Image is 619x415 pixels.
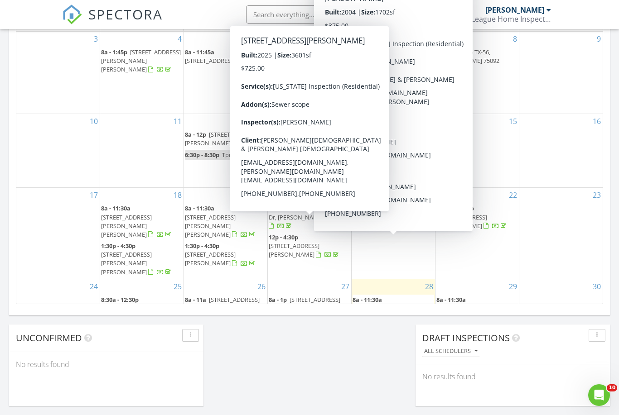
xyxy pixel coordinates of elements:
[176,32,184,46] a: Go to August 4, 2025
[269,48,345,65] a: 8:30a - 12:45p [STREET_ADDRESS]
[436,47,518,76] a: 8a - 12p 4166 TX-56, [PERSON_NAME] 75092
[353,204,387,212] span: 8:30a - 1:30p
[353,94,403,111] span: [STREET_ADDRESS][PERSON_NAME]
[100,279,184,344] td: Go to August 25, 2025
[436,48,499,65] span: 4166 TX-56, [PERSON_NAME] 75092
[511,32,519,46] a: Go to August 8, 2025
[353,129,434,149] a: 9a - 12p [STREET_ADDRESS]
[101,296,139,304] span: 8:30a - 12:30p
[353,48,424,82] a: 8a - 12:45p [STREET_ADDRESS][PERSON_NAME][PERSON_NAME]
[339,114,351,129] a: Go to August 13, 2025
[353,295,434,314] a: 8a - 11:30a
[607,384,617,391] span: 10
[353,86,424,111] a: 1:30p - 5:15p [STREET_ADDRESS][PERSON_NAME]
[507,188,519,202] a: Go to August 22, 2025
[436,204,508,229] a: 8:30a - 12:30p [STREET_ADDRESS][PERSON_NAME]
[101,242,173,276] a: 1:30p - 4:30p [STREET_ADDRESS][PERSON_NAME][PERSON_NAME]
[507,114,519,129] a: Go to August 15, 2025
[62,12,163,31] a: SPECTORA
[185,48,214,56] span: 8a - 11:45a
[353,204,424,229] a: 8:30a - 1:30p [STREET_ADDRESS][PERSON_NAME]
[185,129,266,149] a: 8a - 12p [STREET_ADDRESS][PERSON_NAME]
[343,32,351,46] a: Go to August 6, 2025
[353,130,374,138] span: 9a - 12p
[185,296,206,304] span: 8a - 11a
[269,233,340,258] a: 12p - 4:30p [STREET_ADDRESS][PERSON_NAME]
[588,384,610,406] iframe: Intercom live chat
[256,114,267,129] a: Go to August 12, 2025
[222,151,239,159] span: Tpreia
[269,204,348,221] span: 1521 Timbercreek Dr, [PERSON_NAME] 75459
[101,204,131,212] span: 8a - 11:30a
[256,188,267,202] a: Go to August 19, 2025
[436,48,499,73] a: 8a - 12p 4166 TX-56, [PERSON_NAME] 75092
[507,279,519,294] a: Go to August 29, 2025
[185,151,219,159] span: 6:30p - 8:30p
[185,296,260,321] span: [STREET_ADDRESS][PERSON_NAME][PERSON_NAME]
[269,129,350,158] a: 8a - 11:30a [STREET_ADDRESS][PERSON_NAME]
[269,159,303,167] span: 1:30p - 5:30p
[16,114,100,188] td: Go to August 10, 2025
[185,203,266,240] a: 8a - 11:30a [STREET_ADDRESS][PERSON_NAME][PERSON_NAME]
[184,114,268,188] td: Go to August 12, 2025
[591,188,603,202] a: Go to August 23, 2025
[423,114,435,129] a: Go to August 14, 2025
[269,139,319,156] span: [STREET_ADDRESS][PERSON_NAME]
[423,279,435,294] a: Go to August 28, 2025
[268,31,352,114] td: Go to August 6, 2025
[351,114,435,188] td: Go to August 14, 2025
[351,31,435,114] td: Go to August 7, 2025
[351,279,435,344] td: Go to August 28, 2025
[436,203,518,232] a: 8:30a - 12:30p [STREET_ADDRESS][PERSON_NAME]
[269,295,350,314] a: 8a - 1p [STREET_ADDRESS][PERSON_NAME]
[435,114,519,188] td: Go to August 15, 2025
[172,188,184,202] a: Go to August 18, 2025
[100,188,184,279] td: Go to August 18, 2025
[353,85,434,113] a: 1:30p - 5:15p [STREET_ADDRESS][PERSON_NAME]
[353,47,434,84] a: 8a - 12:45p [STREET_ADDRESS][PERSON_NAME][PERSON_NAME]
[268,188,352,279] td: Go to August 20, 2025
[172,279,184,294] a: Go to August 25, 2025
[101,48,181,73] a: 8a - 1:45p [STREET_ADDRESS][PERSON_NAME][PERSON_NAME]
[269,130,340,156] a: 8a - 11:30a [STREET_ADDRESS][PERSON_NAME]
[519,188,603,279] td: Go to August 23, 2025
[184,188,268,279] td: Go to August 19, 2025
[422,332,510,344] span: Draft Inspections
[184,279,268,344] td: Go to August 26, 2025
[269,296,340,312] a: 8a - 1p [STREET_ADDRESS][PERSON_NAME]
[339,279,351,294] a: Go to August 27, 2025
[100,114,184,188] td: Go to August 11, 2025
[269,242,319,258] span: [STREET_ADDRESS][PERSON_NAME]
[269,296,287,304] span: 8a - 1p
[519,114,603,188] td: Go to August 16, 2025
[88,279,100,294] a: Go to August 24, 2025
[269,204,348,229] a: 8a - 10:30a 1521 Timbercreek Dr, [PERSON_NAME] 75459
[185,204,214,212] span: 8a - 11:30a
[101,203,183,240] a: 8a - 11:30a [STREET_ADDRESS][PERSON_NAME][PERSON_NAME]
[435,188,519,279] td: Go to August 22, 2025
[519,31,603,114] td: Go to August 9, 2025
[101,241,183,278] a: 1:30p - 4:30p [STREET_ADDRESS][PERSON_NAME][PERSON_NAME]
[16,332,82,344] span: Unconfirmed
[92,32,100,46] a: Go to August 3, 2025
[269,296,340,312] span: [STREET_ADDRESS][PERSON_NAME]
[353,203,434,232] a: 8:30a - 1:30p [STREET_ADDRESS][PERSON_NAME]
[269,204,298,212] span: 8a - 10:30a
[591,279,603,294] a: Go to August 30, 2025
[9,352,203,377] div: No results found
[88,5,163,24] span: SPECTORA
[246,5,427,24] input: Search everything...
[353,213,403,230] span: [STREET_ADDRESS][PERSON_NAME]
[519,279,603,344] td: Go to August 30, 2025
[269,232,350,261] a: 12p - 4:30p [STREET_ADDRESS][PERSON_NAME]
[185,242,219,250] span: 1:30p - 4:30p
[101,242,135,250] span: 1:30p - 4:30p
[172,114,184,129] a: Go to August 11, 2025
[88,114,100,129] a: Go to August 10, 2025
[423,188,435,202] a: Go to August 21, 2025
[424,348,478,354] div: All schedulers
[269,158,350,187] a: 1:30p - 5:30p [STREET_ADDRESS][PERSON_NAME]
[436,204,474,212] span: 8:30a - 12:30p
[269,168,319,185] span: [STREET_ADDRESS][PERSON_NAME]
[185,204,256,239] a: 8a - 11:30a [STREET_ADDRESS][PERSON_NAME][PERSON_NAME]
